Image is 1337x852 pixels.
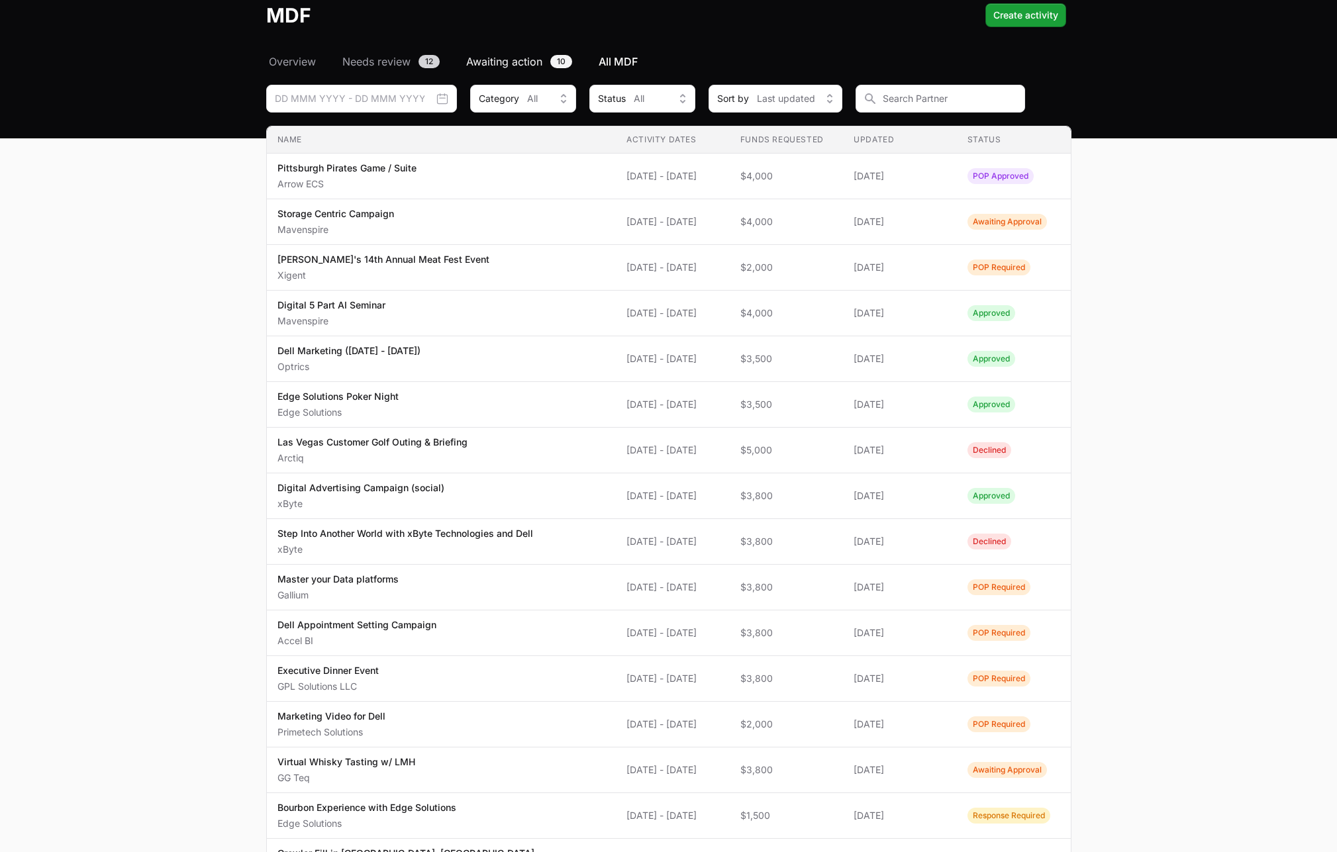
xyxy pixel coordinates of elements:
[967,579,1030,595] span: Activity Status
[479,92,519,105] span: Category
[277,618,436,632] p: Dell Appointment Setting Campaign
[267,126,617,154] th: Name
[854,672,946,685] span: [DATE]
[277,726,385,739] p: Primetech Solutions
[266,54,319,70] a: Overview
[277,481,444,495] p: Digital Advertising Campaign (social)
[277,177,417,191] p: Arrow ECS
[967,671,1030,686] span: Activity Status
[626,672,719,685] span: [DATE] - [DATE]
[967,351,1015,367] span: Activity Status
[854,718,946,731] span: [DATE]
[419,55,440,68] span: 12
[277,269,489,282] p: Xigent
[740,581,833,594] span: $3,800
[985,3,1066,27] button: Create activity
[740,444,833,457] span: $5,000
[967,397,1015,412] span: Activity Status
[740,261,833,274] span: $2,000
[626,809,719,822] span: [DATE] - [DATE]
[967,808,1050,824] span: Activity Status
[854,169,946,183] span: [DATE]
[550,55,572,68] span: 10
[277,299,385,312] p: Digital 5 Part AI Seminar
[626,215,719,228] span: [DATE] - [DATE]
[730,126,844,154] th: Funds Requested
[740,626,833,639] span: $3,800
[854,581,946,594] span: [DATE]
[266,85,457,113] div: Date range picker
[967,214,1047,230] span: Activity Status
[277,589,399,602] p: Gallium
[277,207,394,220] p: Storage Centric Campaign
[740,169,833,183] span: $4,000
[843,126,957,154] th: Updated
[277,344,421,357] p: Dell Marketing ([DATE] - [DATE])
[277,634,436,647] p: Accel BI
[957,126,1071,154] th: Status
[269,54,316,70] span: Overview
[277,680,379,693] p: GPL Solutions LLC
[277,801,456,814] p: Bourbon Experience with Edge Solutions
[967,762,1047,778] span: Activity Status
[626,444,719,457] span: [DATE] - [DATE]
[854,535,946,548] span: [DATE]
[277,314,385,328] p: Mavenspire
[277,527,533,540] p: Step Into Another World with xByte Technologies and Dell
[626,535,719,548] span: [DATE] - [DATE]
[967,534,1011,549] span: Activity Status
[740,809,833,822] span: $1,500
[589,85,695,113] button: StatusAll
[709,85,842,113] div: Sort by filter
[709,85,842,113] button: Sort byLast updated
[277,497,444,510] p: xByte
[854,307,946,320] span: [DATE]
[277,817,456,830] p: Edge Solutions
[993,7,1058,23] span: Create activity
[626,626,719,639] span: [DATE] - [DATE]
[854,809,946,822] span: [DATE]
[340,54,442,70] a: Needs review12
[740,535,833,548] span: $3,800
[634,92,644,105] span: All
[854,489,946,502] span: [DATE]
[740,489,833,502] span: $3,800
[626,581,719,594] span: [DATE] - [DATE]
[757,92,815,105] span: Last updated
[598,92,626,105] span: Status
[626,352,719,365] span: [DATE] - [DATE]
[266,54,1071,70] nav: MDF navigation
[626,307,719,320] span: [DATE] - [DATE]
[967,168,1034,184] span: Activity Status
[854,352,946,365] span: [DATE]
[527,92,538,105] span: All
[854,763,946,777] span: [DATE]
[967,305,1015,321] span: Activity Status
[740,672,833,685] span: $3,800
[967,488,1015,504] span: Activity Status
[266,3,311,27] h1: MDF
[277,710,385,723] p: Marketing Video for Dell
[854,398,946,411] span: [DATE]
[854,215,946,228] span: [DATE]
[277,162,417,175] p: Pittsburgh Pirates Game / Suite
[626,718,719,731] span: [DATE] - [DATE]
[740,352,833,365] span: $3,500
[854,261,946,274] span: [DATE]
[626,398,719,411] span: [DATE] - [DATE]
[464,54,575,70] a: Awaiting action10
[740,398,833,411] span: $3,500
[589,85,695,113] div: Activity Status filter
[277,573,399,586] p: Master your Data platforms
[596,54,640,70] a: All MDF
[740,718,833,731] span: $2,000
[277,223,394,236] p: Mavenspire
[277,771,415,784] p: GG Teq
[470,85,576,113] div: Activity Type filter
[985,3,1066,27] div: Primary actions
[740,763,833,777] span: $3,800
[277,390,399,403] p: Edge Solutions Poker Night
[626,489,719,502] span: [DATE] - [DATE]
[277,436,468,449] p: Las Vegas Customer Golf Outing & Briefing
[854,444,946,457] span: [DATE]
